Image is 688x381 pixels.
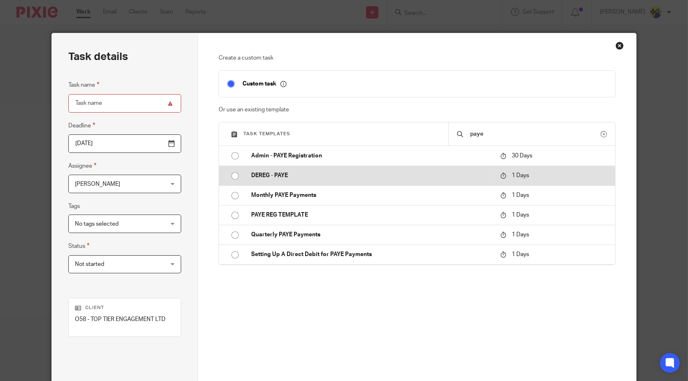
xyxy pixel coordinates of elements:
p: Monthly PAYE Payments [251,191,492,199]
p: Create a custom task [219,54,616,62]
span: Task templates [243,132,290,136]
p: Setting Up A Direct Debit for PAYE Payments [251,250,492,259]
label: Status [68,241,89,251]
label: Deadline [68,121,95,130]
p: O58 - TOP TIER ENGAGEMENT LTD [75,315,175,323]
input: Task name [68,94,181,113]
span: Not started [75,261,104,267]
p: Custom task [243,80,287,88]
span: No tags selected [75,221,119,227]
span: 1 Days [512,212,529,218]
p: Or use an existing template [219,106,616,114]
label: Task name [68,80,99,90]
span: 1 Days [512,173,529,178]
p: Client [75,305,175,311]
span: [PERSON_NAME] [75,181,120,187]
input: Pick a date [68,134,181,153]
span: 1 Days [512,232,529,238]
span: 1 Days [512,192,529,198]
p: Admin - PAYE Registration [251,152,492,160]
p: PAYE REG TEMPLATE [251,211,492,219]
div: Close this dialog window [616,42,624,50]
h2: Task details [68,50,128,64]
span: 1 Days [512,252,529,257]
label: Assignee [68,161,96,171]
input: Search... [469,129,601,139]
label: Tags [68,202,80,210]
p: Quarterly PAYE Payments [251,231,492,239]
span: 30 Days [512,153,532,159]
p: DEREG - PAYE [251,171,492,180]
